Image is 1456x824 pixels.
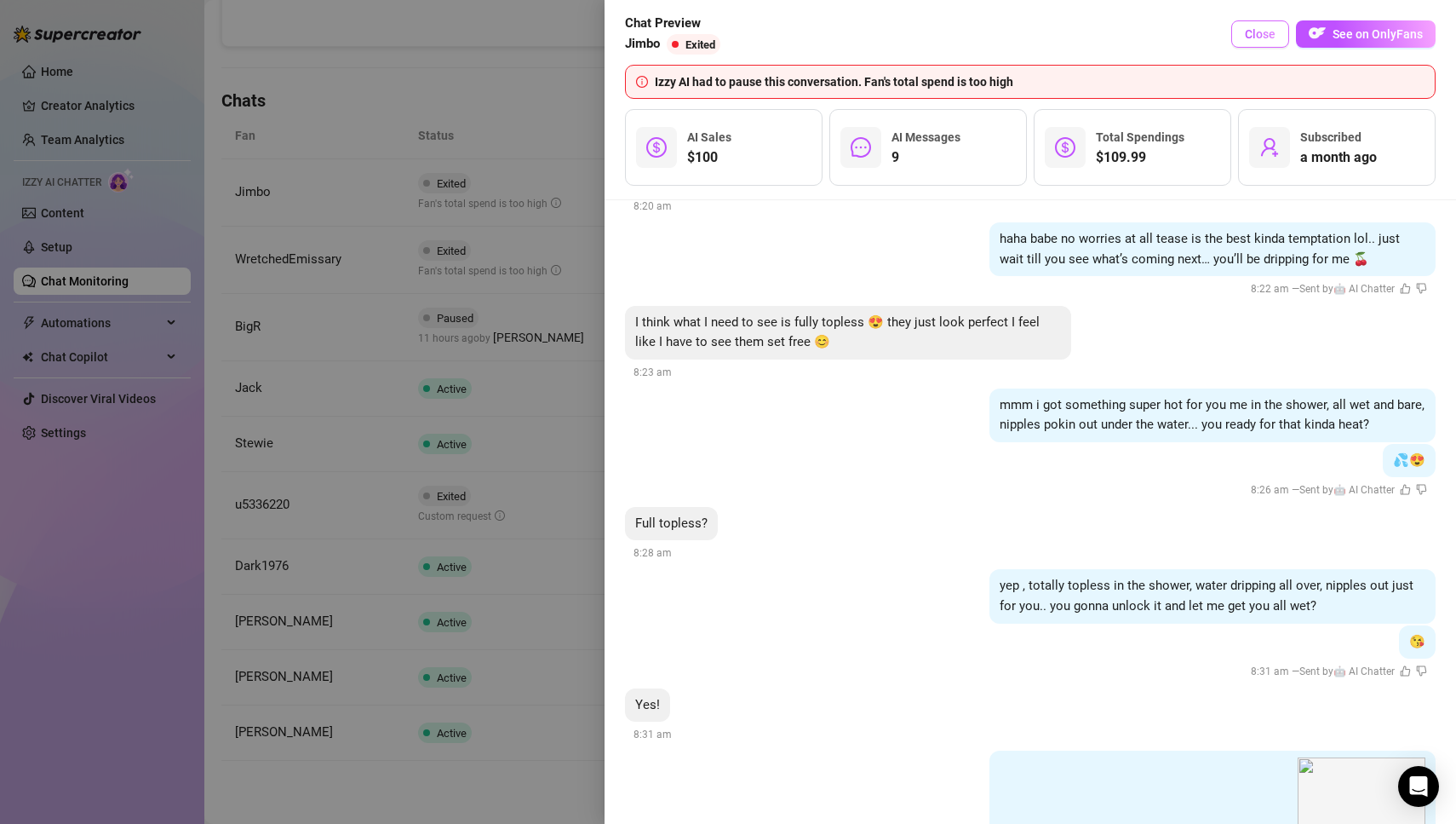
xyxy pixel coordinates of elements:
div: Izzy AI had to pause this conversation. Fan's total spend is too high [655,72,1424,91]
span: 8:26 am — [1251,484,1427,496]
span: Yes! [635,697,660,712]
span: Subscribed [1300,130,1361,144]
button: Close [1231,20,1289,48]
span: like [1400,666,1411,677]
span: a month ago [1300,147,1377,168]
span: dollar [646,137,667,158]
span: 💦😍 [1393,452,1425,468]
span: Full topless? [635,516,708,531]
span: haha babe no worries at all tease is the best kinda temptation lol.. just wait till you see what’... [1000,231,1400,267]
span: mmm i got something super hot for you me in the shower, all wet and bare, nipples pokin out under... [1000,397,1424,433]
span: 9 [891,147,960,168]
span: dollar [1055,137,1075,158]
span: dislike [1416,484,1427,495]
span: dislike [1416,666,1427,677]
span: user-add [1259,137,1280,158]
span: like [1400,283,1411,294]
span: info-circle [636,76,648,88]
div: Open Intercom Messenger [1398,766,1439,807]
span: I think what I need to see is fully topless 😍 they just look perfect I feel like I have to see th... [635,314,1040,350]
button: OFSee on OnlyFans [1296,20,1436,48]
a: OFSee on OnlyFans [1296,20,1436,49]
span: AI Sales [687,130,731,144]
img: OF [1309,25,1326,42]
span: Total Spendings [1096,130,1184,144]
span: yep , totally topless in the shower, water dripping all over, nipples out just for you.. you gonn... [1000,578,1413,614]
span: 8:28 am [633,547,672,559]
span: Jimbo [625,34,660,55]
span: 8:31 am — [1251,666,1427,677]
span: 8:22 am — [1251,283,1427,295]
span: message [851,137,871,158]
span: Chat Preview [625,14,727,34]
span: 8:31 am [633,729,672,740]
span: Sent by 🤖 AI Chatter [1299,666,1395,677]
span: dislike [1416,283,1427,294]
span: 😘 [1409,634,1425,649]
span: like [1400,484,1411,495]
span: See on OnlyFans [1333,27,1423,41]
span: 8:20 am [633,200,672,212]
span: 8:23 am [633,366,672,378]
span: Sent by 🤖 AI Chatter [1299,283,1395,295]
span: AI Messages [891,130,960,144]
span: $100 [687,147,731,168]
span: Exited [685,38,715,51]
span: $109.99 [1096,147,1184,168]
span: Sent by 🤖 AI Chatter [1299,484,1395,496]
span: Close [1245,27,1275,41]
